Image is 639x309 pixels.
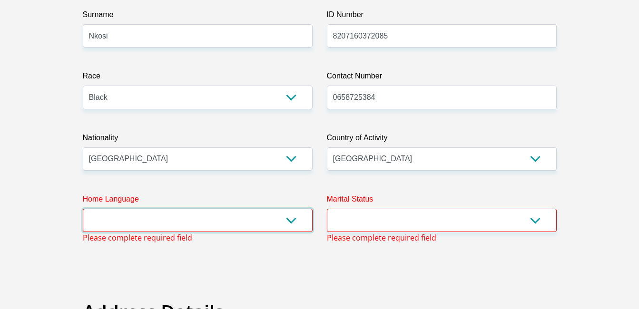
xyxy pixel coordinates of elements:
label: Country of Activity [327,132,557,147]
label: ID Number [327,9,557,24]
label: Surname [83,9,313,24]
input: Surname [83,24,313,48]
label: Contact Number [327,70,557,86]
label: Marital Status [327,193,557,209]
span: Please complete required field [83,232,192,243]
label: Race [83,70,313,86]
label: Home Language [83,193,313,209]
label: Nationality [83,132,313,147]
input: ID Number [327,24,557,48]
span: Please complete required field [327,232,436,243]
input: Contact Number [327,86,557,109]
